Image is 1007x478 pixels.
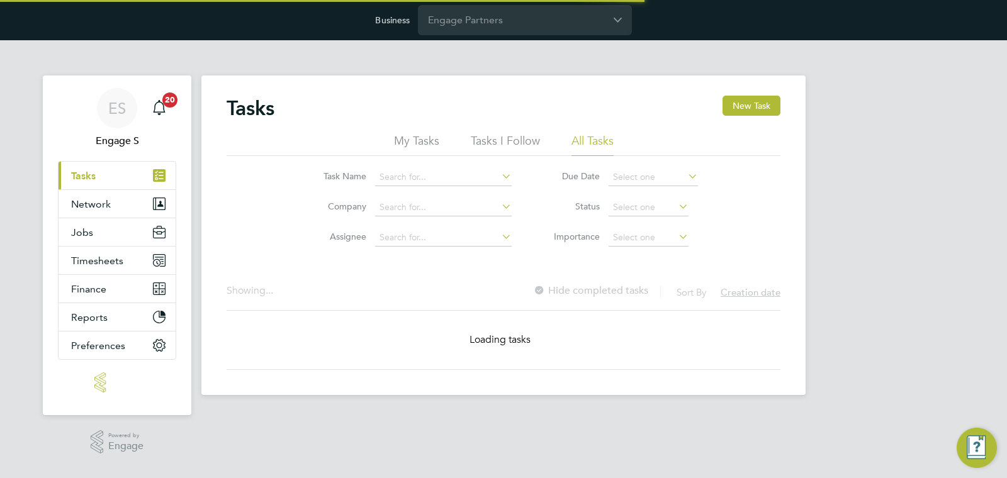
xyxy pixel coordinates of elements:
span: Loading tasks [470,333,532,346]
h2: Tasks [227,96,274,121]
input: Select one [609,199,689,216]
span: Engage [108,441,143,452]
nav: Main navigation [43,75,191,415]
span: Preferences [71,340,125,352]
span: Jobs [71,226,93,238]
span: Engage S [58,133,176,148]
a: 20 [147,88,172,128]
button: Finance [59,275,176,303]
button: Reports [59,303,176,331]
li: Tasks I Follow [471,133,540,156]
label: Assignee [310,231,366,242]
input: Search for... [375,169,512,186]
label: Company [310,201,366,212]
span: Tasks [71,170,96,182]
div: Showing [227,284,276,297]
input: Search for... [375,229,512,247]
span: Powered by [108,430,143,441]
button: Network [59,190,176,218]
span: ES [108,100,126,116]
button: Jobs [59,218,176,246]
input: Select one [609,229,689,247]
li: All Tasks [571,133,614,156]
span: 20 [162,92,177,108]
span: Network [71,198,111,210]
label: Business [375,14,410,26]
label: Hide completed tasks [533,284,648,297]
img: engage-logo-retina.png [94,372,140,392]
label: Sort By [677,286,706,298]
a: ESEngage S [58,88,176,148]
label: Task Name [310,170,366,182]
label: Due Date [543,170,600,182]
span: Creation date [721,286,780,298]
span: Reports [71,311,108,323]
button: New Task [723,96,780,116]
label: Status [543,201,600,212]
button: Engage Resource Center [957,428,997,468]
label: Importance [543,231,600,242]
button: Preferences [59,331,176,359]
span: Finance [71,283,106,295]
a: Tasks [59,162,176,189]
button: Timesheets [59,247,176,274]
li: My Tasks [394,133,439,156]
a: Powered byEngage [91,430,144,454]
span: ... [266,284,273,297]
span: Timesheets [71,255,123,267]
input: Search for... [375,199,512,216]
input: Select one [609,169,698,186]
a: Go to home page [58,372,176,392]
